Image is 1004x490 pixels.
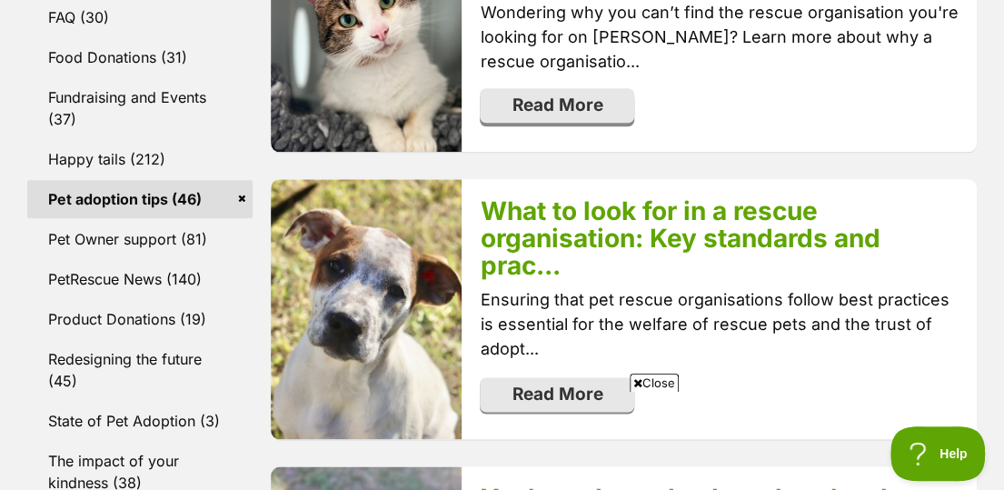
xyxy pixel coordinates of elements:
a: Redesigning the future (45) [27,340,253,400]
iframe: Advertisement [62,399,943,481]
img: dq7t53bwj2cf0bfrfmug.jpg [271,179,462,439]
a: What to look for in a rescue organisation: Key standards and prac... [480,195,880,281]
a: Product Donations (19) [27,300,253,338]
a: Pet adoption tips (46) [27,180,253,218]
span: Close [630,374,679,392]
a: State of Pet Adoption (3) [27,402,253,440]
a: Food Donations (31) [27,38,253,76]
p: Ensuring that pet rescue organisations follow best practices is essential for the welfare of resc... [480,287,959,361]
iframe: Help Scout Beacon - Open [890,426,986,481]
a: Read More [480,377,634,412]
a: Read More [480,88,634,123]
a: PetRescue News (140) [27,260,253,298]
a: Happy tails (212) [27,140,253,178]
a: Pet Owner support (81) [27,220,253,258]
a: Fundraising and Events (37) [27,78,253,138]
